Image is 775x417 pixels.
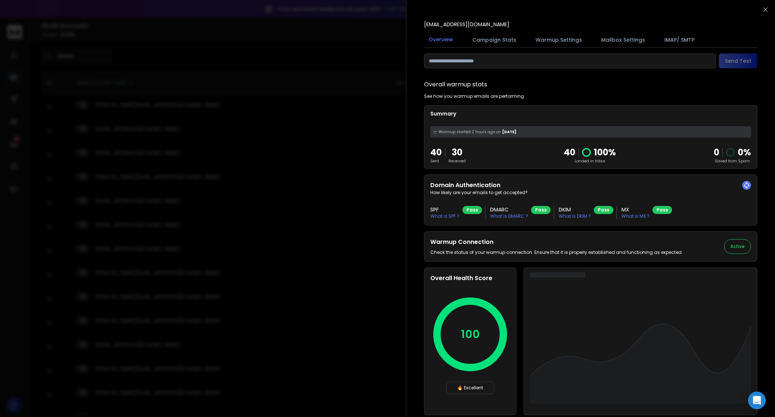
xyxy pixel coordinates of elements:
button: Overview [424,31,458,48]
p: What is MX ? [621,213,650,219]
p: What is SPF ? [430,213,459,219]
p: Received [448,158,466,164]
h3: SPF [430,206,459,213]
p: 40 [564,147,575,158]
p: 100 % [594,147,616,158]
p: See how you warmup emails are performing [424,93,524,99]
p: Sent [430,158,442,164]
p: How likely are your emails to get accepted? [430,190,751,196]
span: Warmup started 2 hours ago on [438,129,501,135]
button: Campaign Stats [468,32,521,48]
h3: MX [621,206,650,213]
p: Summary [430,110,751,117]
h1: Overall warmup stats [424,80,487,89]
button: Mailbox Settings [597,32,650,48]
div: Pass [594,206,613,214]
p: What is DKIM ? [559,213,591,219]
h2: Warmup Connection [430,238,683,247]
p: 40 [430,147,442,158]
h3: DMARC [490,206,528,213]
p: [EMAIL_ADDRESS][DOMAIN_NAME] [424,21,509,28]
p: Saved from Spam [714,158,751,164]
strong: 0 [714,146,719,158]
p: 100 [461,328,480,341]
h2: Overall Health Score [430,274,510,283]
div: Pass [531,206,551,214]
div: Pass [652,206,672,214]
button: Active [724,239,751,254]
p: 0 % [738,147,751,158]
div: Open Intercom Messenger [748,392,766,409]
button: Warmup Settings [531,32,586,48]
p: Landed in Inbox [564,158,616,164]
button: IMAP/ SMTP [660,32,699,48]
div: [DATE] [430,126,751,138]
p: 30 [448,147,466,158]
h3: DKIM [559,206,591,213]
div: Pass [462,206,482,214]
div: 🔥 Excellent [446,382,494,394]
p: Check the status of your warmup connection. Ensure that it is properly established and functionin... [430,249,683,255]
p: What is DMARC ? [490,213,528,219]
h2: Domain Authentication [430,181,751,190]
